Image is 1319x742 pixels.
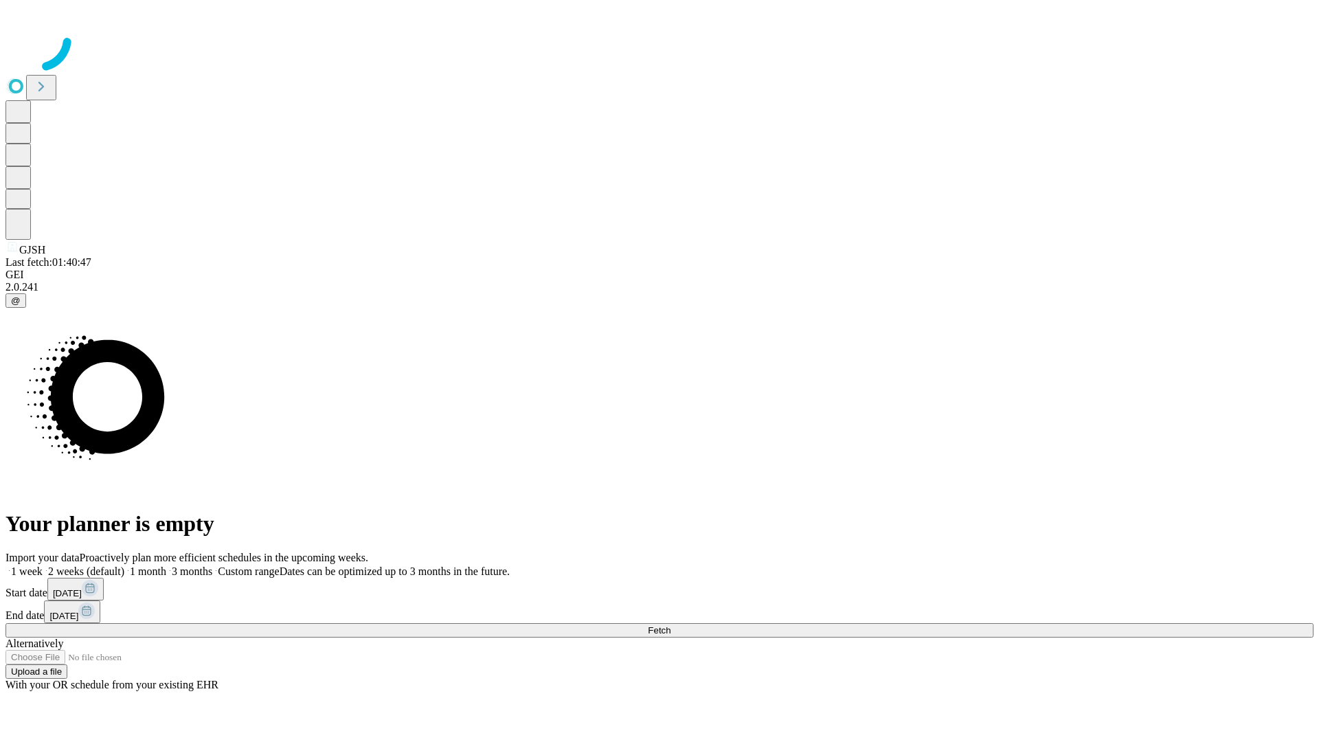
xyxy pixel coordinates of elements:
[218,565,279,577] span: Custom range
[280,565,510,577] span: Dates can be optimized up to 3 months in the future.
[5,552,80,563] span: Import your data
[5,256,91,268] span: Last fetch: 01:40:47
[5,600,1314,623] div: End date
[44,600,100,623] button: [DATE]
[648,625,670,636] span: Fetch
[11,295,21,306] span: @
[47,578,104,600] button: [DATE]
[19,244,45,256] span: GJSH
[5,281,1314,293] div: 2.0.241
[5,293,26,308] button: @
[172,565,212,577] span: 3 months
[5,269,1314,281] div: GEI
[5,623,1314,638] button: Fetch
[5,664,67,679] button: Upload a file
[11,565,43,577] span: 1 week
[130,565,166,577] span: 1 month
[5,679,218,690] span: With your OR schedule from your existing EHR
[5,511,1314,537] h1: Your planner is empty
[5,638,63,649] span: Alternatively
[48,565,124,577] span: 2 weeks (default)
[53,588,82,598] span: [DATE]
[80,552,368,563] span: Proactively plan more efficient schedules in the upcoming weeks.
[5,578,1314,600] div: Start date
[49,611,78,621] span: [DATE]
